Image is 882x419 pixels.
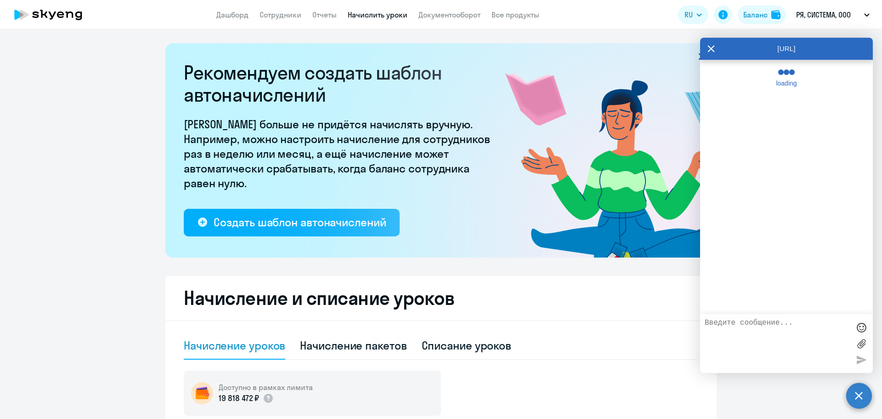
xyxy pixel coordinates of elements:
[312,10,337,19] a: Отчеты
[738,6,786,24] button: Балансbalance
[792,4,874,26] button: РЯ, СИСТЕМА, ООО
[770,80,803,87] span: loading
[191,382,213,404] img: wallet-circle.png
[854,337,868,350] label: Лимит 10 файлов
[684,9,693,20] span: RU
[492,10,539,19] a: Все продукты
[260,10,301,19] a: Сотрудники
[771,10,780,19] img: balance
[422,338,512,353] div: Списание уроков
[348,10,407,19] a: Начислить уроки
[300,338,407,353] div: Начисление пакетов
[418,10,481,19] a: Документооборот
[184,62,496,106] h2: Рекомендуем создать шаблон автоначислений
[214,215,386,230] div: Создать шаблон автоначислений
[219,382,313,392] h5: Доступно в рамках лимита
[743,9,768,20] div: Баланс
[184,117,496,190] p: [PERSON_NAME] больше не придётся начислять вручную. Например, можно настроить начисление для сотр...
[184,338,285,353] div: Начисление уроков
[184,287,698,309] h2: Начисление и списание уроков
[184,209,400,236] button: Создать шаблон автоначислений
[796,9,851,20] p: РЯ, СИСТЕМА, ООО
[216,10,249,19] a: Дашборд
[678,6,708,24] button: RU
[219,392,259,404] p: 19 818 472 ₽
